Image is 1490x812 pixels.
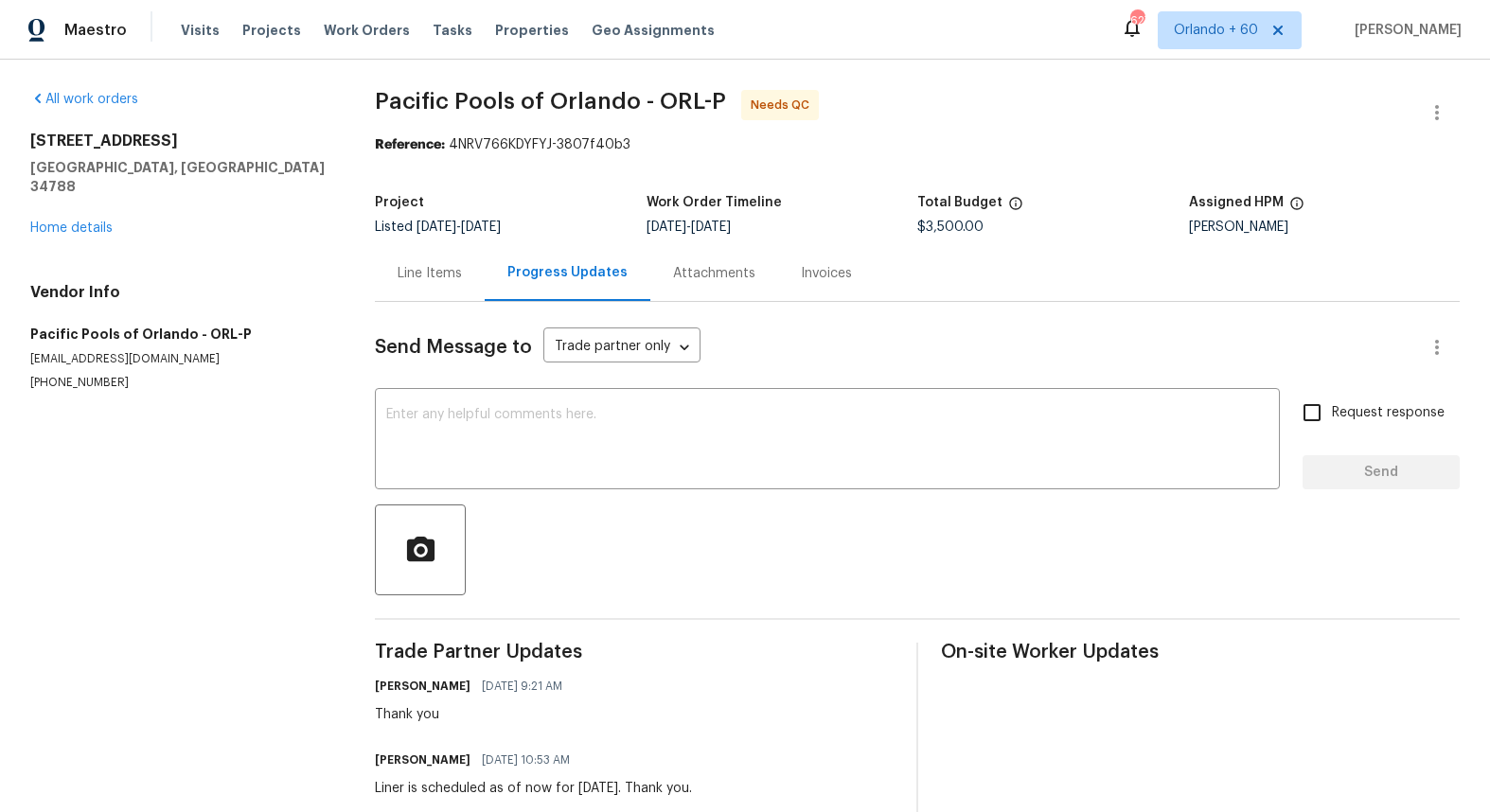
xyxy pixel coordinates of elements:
div: [PERSON_NAME] [1189,221,1461,234]
span: [PERSON_NAME] [1347,21,1462,40]
span: - [647,221,731,234]
span: Request response [1332,403,1445,423]
span: Tasks [433,24,472,37]
p: [EMAIL_ADDRESS][DOMAIN_NAME] [30,351,329,367]
span: Pacific Pools of Orlando - ORL-P [375,90,726,113]
span: [DATE] 9:21 AM [482,677,562,696]
span: Work Orders [324,21,410,40]
span: Visits [181,21,220,40]
span: Needs QC [751,96,817,115]
a: All work orders [30,93,138,106]
h5: Total Budget [917,196,1002,209]
div: 4NRV766KDYFYJ-3807f40b3 [375,135,1460,154]
span: Properties [495,21,569,40]
span: [DATE] 10:53 AM [482,750,570,769]
h5: Assigned HPM [1189,196,1284,209]
h5: Work Order Timeline [647,196,782,209]
h6: [PERSON_NAME] [375,750,470,769]
span: Listed [375,221,501,234]
a: Home details [30,221,113,235]
h5: Project [375,196,424,209]
div: Trade partner only [543,332,701,363]
div: Progress Updates [507,263,628,282]
div: Line Items [398,264,462,283]
span: On-site Worker Updates [941,643,1460,662]
span: - [417,221,501,234]
div: Invoices [801,264,852,283]
div: Liner is scheduled as of now for [DATE]. Thank you. [375,779,692,798]
span: Geo Assignments [592,21,715,40]
span: [DATE] [417,221,456,234]
h5: Pacific Pools of Orlando - ORL-P [30,325,329,344]
h5: [GEOGRAPHIC_DATA], [GEOGRAPHIC_DATA] 34788 [30,158,329,196]
h4: Vendor Info [30,283,329,302]
p: [PHONE_NUMBER] [30,375,329,391]
span: Trade Partner Updates [375,643,894,662]
h6: [PERSON_NAME] [375,677,470,696]
span: [DATE] [691,221,731,234]
span: Orlando + 60 [1174,21,1258,40]
span: Projects [242,21,301,40]
span: The hpm assigned to this work order. [1289,196,1304,221]
div: Thank you [375,705,574,724]
div: 627 [1130,11,1144,30]
span: [DATE] [647,221,686,234]
span: The total cost of line items that have been proposed by Opendoor. This sum includes line items th... [1008,196,1023,221]
h2: [STREET_ADDRESS] [30,132,329,150]
b: Reference: [375,138,445,151]
span: [DATE] [461,221,501,234]
span: Send Message to [375,338,532,357]
span: $3,500.00 [917,221,984,234]
div: Attachments [673,264,755,283]
span: Maestro [64,21,127,40]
